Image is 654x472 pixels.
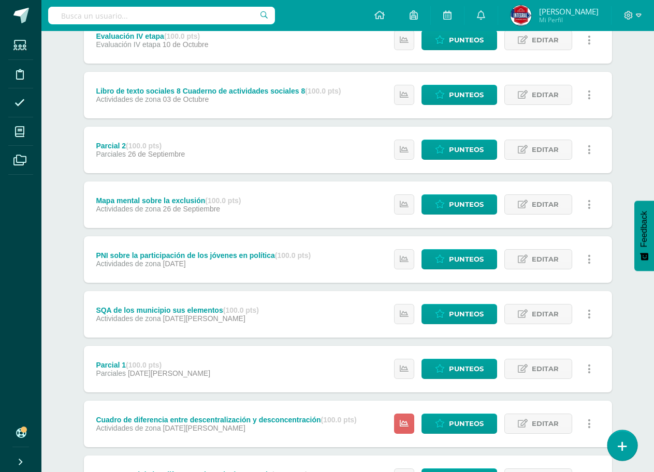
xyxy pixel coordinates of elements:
[449,140,484,159] span: Punteos
[449,304,484,324] span: Punteos
[511,5,531,26] img: 9479b67508c872087c746233754dda3e.png
[422,140,497,160] a: Punteos
[275,251,311,260] strong: (100.0 pts)
[532,304,559,324] span: Editar
[96,95,161,103] span: Actividades de zona
[96,87,341,95] div: Libro de texto sociales 8 Cuaderno de actividades sociales 8
[449,414,484,433] span: Punteos
[126,361,162,369] strong: (100.0 pts)
[532,140,559,159] span: Editar
[163,205,221,213] span: 26 de Septiembre
[126,142,162,150] strong: (100.0 pts)
[96,251,311,260] div: PNI sobre la participación de los jóvenes en política
[223,306,259,314] strong: (100.0 pts)
[128,369,210,377] span: [DATE][PERSON_NAME]
[422,85,497,105] a: Punteos
[539,16,599,24] span: Mi Perfil
[305,87,341,95] strong: (100.0 pts)
[449,195,484,214] span: Punteos
[449,359,484,378] span: Punteos
[96,205,161,213] span: Actividades de zona
[164,32,200,40] strong: (100.0 pts)
[532,195,559,214] span: Editar
[96,369,126,377] span: Parciales
[163,314,245,323] span: [DATE][PERSON_NAME]
[449,31,484,50] span: Punteos
[96,361,210,369] div: Parcial 1
[532,250,559,269] span: Editar
[96,40,161,49] span: Evaluación IV etapa
[640,211,649,247] span: Feedback
[48,7,275,24] input: Busca un usuario...
[422,194,497,215] a: Punteos
[422,414,497,434] a: Punteos
[96,150,126,158] span: Parciales
[422,30,497,50] a: Punteos
[321,416,357,424] strong: (100.0 pts)
[96,142,185,150] div: Parcial 2
[634,201,654,271] button: Feedback - Mostrar encuesta
[163,40,209,49] span: 10 de Octubre
[449,250,484,269] span: Punteos
[163,424,245,432] span: [DATE][PERSON_NAME]
[128,150,185,158] span: 26 de Septiembre
[96,306,259,314] div: SQA de los municipio sus elementos
[422,304,497,324] a: Punteos
[205,196,241,205] strong: (100.0 pts)
[96,196,241,205] div: Mapa mental sobre la exclusión
[96,260,161,268] span: Actividades de zona
[163,260,186,268] span: [DATE]
[532,414,559,433] span: Editar
[96,314,161,323] span: Actividades de zona
[539,6,599,17] span: [PERSON_NAME]
[449,85,484,104] span: Punteos
[96,424,161,432] span: Actividades de zona
[532,85,559,104] span: Editar
[96,32,208,40] div: Evaluación IV etapa
[422,249,497,269] a: Punteos
[422,359,497,379] a: Punteos
[532,359,559,378] span: Editar
[532,31,559,50] span: Editar
[163,95,209,103] span: 03 de Octubre
[96,416,356,424] div: Cuadro de diferencia entre descentralización y desconcentración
